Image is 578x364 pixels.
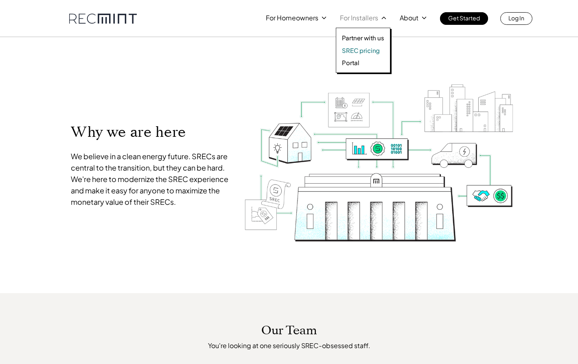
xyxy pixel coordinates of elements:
[340,12,378,24] p: For Installers
[166,342,412,349] p: You're looking at one seriously SREC-obsessed staff.
[342,46,384,55] a: SREC pricing
[71,151,231,208] p: We believe in a clean energy future. SRECs are central to the transition, but they can be hard. W...
[342,59,384,67] a: Portal
[71,123,231,141] p: Why we are here
[342,34,384,42] a: Partner with us
[440,12,488,25] a: Get Started
[266,12,318,24] p: For Homeowners
[261,324,317,338] p: Our Team
[500,12,532,25] a: Log In
[342,46,380,55] p: SREC pricing
[448,12,480,24] p: Get Started
[400,12,418,24] p: About
[342,59,359,67] p: Portal
[508,12,524,24] p: Log In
